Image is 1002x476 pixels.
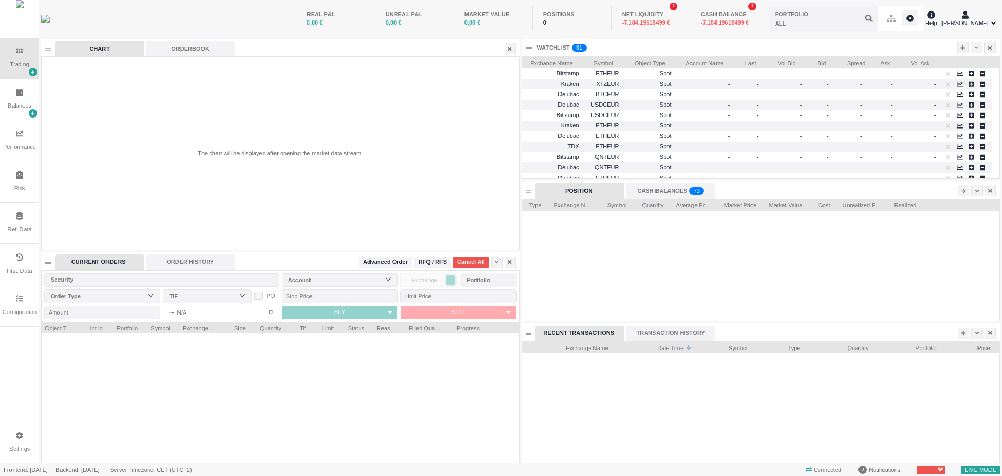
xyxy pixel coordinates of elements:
[800,91,802,97] span: -
[934,112,936,118] span: -
[557,112,579,118] span: Bitstamp
[621,342,684,352] span: Date Time
[586,99,619,111] span: USDCEUR
[800,122,802,129] span: -
[51,274,268,285] div: Security
[626,67,672,79] span: Spot
[586,151,619,163] span: QNTEUR
[626,99,672,111] span: Spot
[891,133,897,139] span: -
[467,275,505,285] div: Portfolio
[146,254,235,270] div: ORDER HISTORY
[860,133,866,139] span: -
[8,101,31,110] div: Balances
[769,57,796,67] span: Vol Bid
[698,342,748,352] span: Symbol
[464,10,522,19] div: MARKET VALUE
[146,41,235,56] div: ORDERBOOK
[586,109,619,121] span: USDCEUR
[894,199,928,210] span: Realized P&L
[701,19,749,26] span: -7.184,19618499 €
[860,91,866,97] span: -
[827,143,832,149] span: -
[800,143,802,149] span: -
[169,291,240,301] div: TIF
[55,254,144,270] div: CURRENT ORDERS
[14,184,25,193] div: Risk
[800,164,802,170] span: -
[757,133,762,139] span: -
[626,120,672,132] span: Spot
[728,175,730,181] span: -
[586,120,619,132] span: ETHEUR
[853,465,905,475] div: Notifications
[827,154,832,160] span: -
[802,465,845,475] span: Connected
[860,175,866,181] span: -
[558,101,579,108] span: Delubac
[728,164,730,170] span: -
[557,154,579,160] span: Bitstamp
[10,60,29,69] div: Trading
[535,183,624,199] div: POSITION
[568,143,579,149] span: TDX
[45,322,74,332] span: Object Type
[728,80,730,87] span: -
[934,154,936,160] span: -
[558,91,579,97] span: Delubac
[409,322,444,332] span: Filled Quantity
[748,3,756,10] sup: !
[626,183,715,199] div: CASH BALANCES
[757,175,762,181] span: -
[800,133,802,139] span: -
[586,78,619,90] span: XTZEUR
[827,122,832,129] span: -
[543,18,601,27] div: 0
[558,164,579,170] span: Delubac
[800,80,802,87] span: -
[51,291,149,301] div: Order Type
[757,101,762,108] span: -
[860,80,866,87] span: -
[626,151,672,163] span: Spot
[800,70,802,76] span: -
[891,112,897,118] span: -
[934,133,936,139] span: -
[827,133,832,139] span: -
[169,306,175,319] span: ~
[363,258,408,266] span: Advanced Order
[7,225,31,234] div: Ref. Data
[808,57,826,67] span: Bid
[55,41,144,56] div: CHART
[757,154,762,160] span: -
[586,67,619,79] span: ETHEUR
[347,322,364,332] span: Status
[934,122,936,129] span: -
[769,199,803,210] span: Market Value
[626,326,715,341] div: TRANSACTION HISTORY
[800,175,802,181] span: -
[881,342,937,352] span: Portfolio
[891,175,897,181] span: -
[626,161,672,173] span: Spot
[7,266,32,275] div: Hist. Data
[860,70,866,76] span: -
[385,276,391,283] i: icon: down
[903,57,930,67] span: Vol Ask
[891,70,897,76] span: -
[860,101,866,108] span: -
[961,465,1000,475] span: LIVE MODE
[860,154,866,160] span: -
[728,91,730,97] span: -
[934,70,936,76] span: -
[198,149,363,158] div: The chart will be displayed after opening the market data stream.
[606,199,627,210] span: Symbol
[288,275,387,285] div: Account
[860,143,866,149] span: -
[757,91,762,97] span: -
[586,88,619,100] span: BTCEUR
[586,57,613,67] span: Symbol
[557,70,579,76] span: Bitstamp
[87,322,103,332] span: Int Id
[526,57,573,67] span: Exchange Name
